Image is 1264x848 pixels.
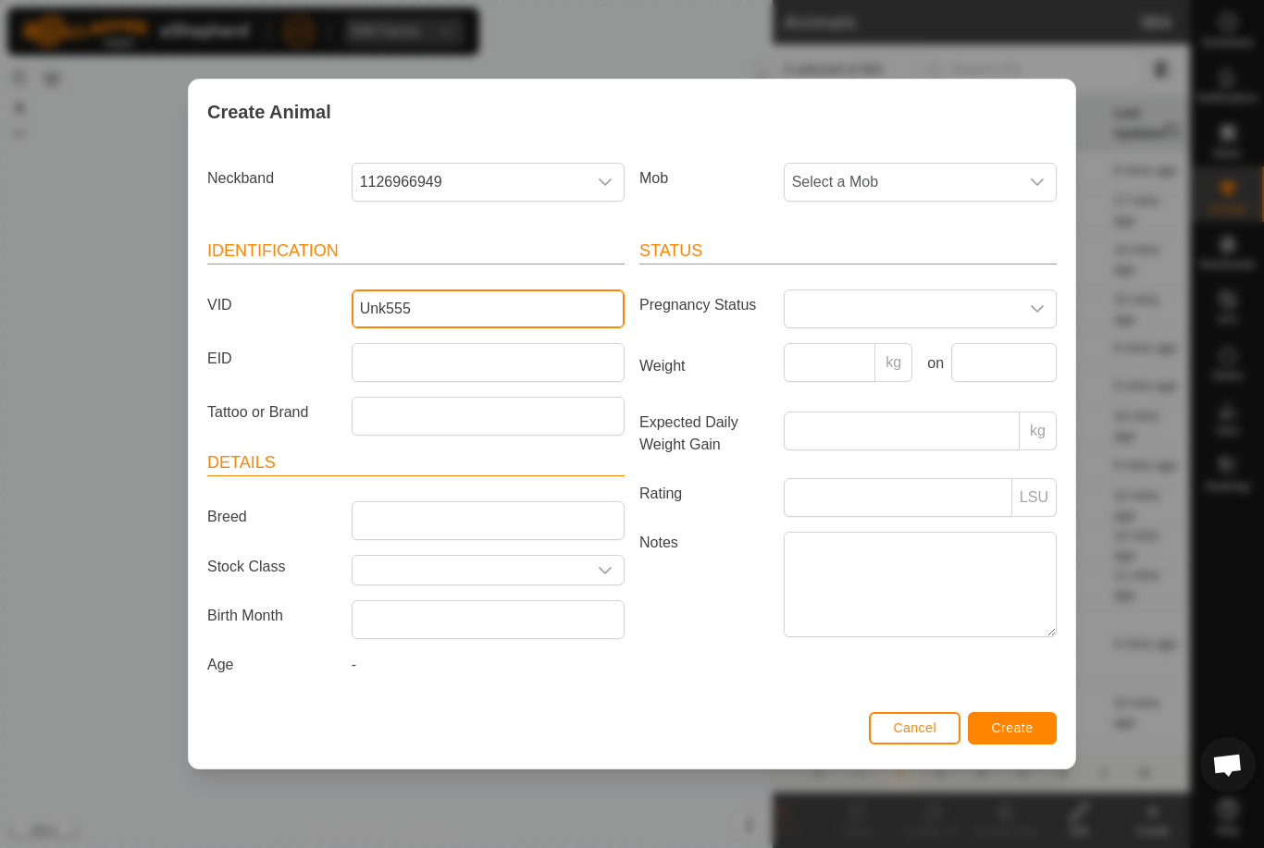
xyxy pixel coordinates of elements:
span: Create [992,720,1034,735]
label: Weight [632,343,776,389]
div: Open chat [1200,737,1256,793]
p-inputgroup-addon: kg [1020,412,1057,450]
label: Stock Class [200,555,344,578]
span: 1126966949 [353,164,587,201]
header: Details [207,450,625,476]
label: Birth Month [200,600,344,632]
div: dropdown trigger [1019,164,1056,201]
div: dropdown trigger [587,164,624,201]
label: Tattoo or Brand [200,397,344,428]
p-inputgroup-addon: kg [875,343,912,382]
label: Neckband [200,163,344,194]
label: Pregnancy Status [632,289,776,321]
span: Select a Mob [785,164,1019,201]
label: Expected Daily Weight Gain [632,412,776,456]
header: Status [639,239,1057,264]
button: Cancel [869,712,960,744]
label: EID [200,343,344,375]
label: Mob [632,163,776,194]
label: Breed [200,501,344,533]
label: Notes [632,532,776,636]
p-inputgroup-addon: LSU [1012,478,1057,517]
label: Age [200,654,344,676]
div: dropdown trigger [1019,290,1056,327]
label: Rating [632,478,776,510]
button: Create [968,712,1057,744]
span: Cancel [893,720,936,735]
label: VID [200,289,344,321]
span: - [352,657,356,672]
span: Create Animal [207,98,331,126]
label: on [920,352,944,375]
header: Identification [207,239,625,264]
div: dropdown trigger [587,556,624,584]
